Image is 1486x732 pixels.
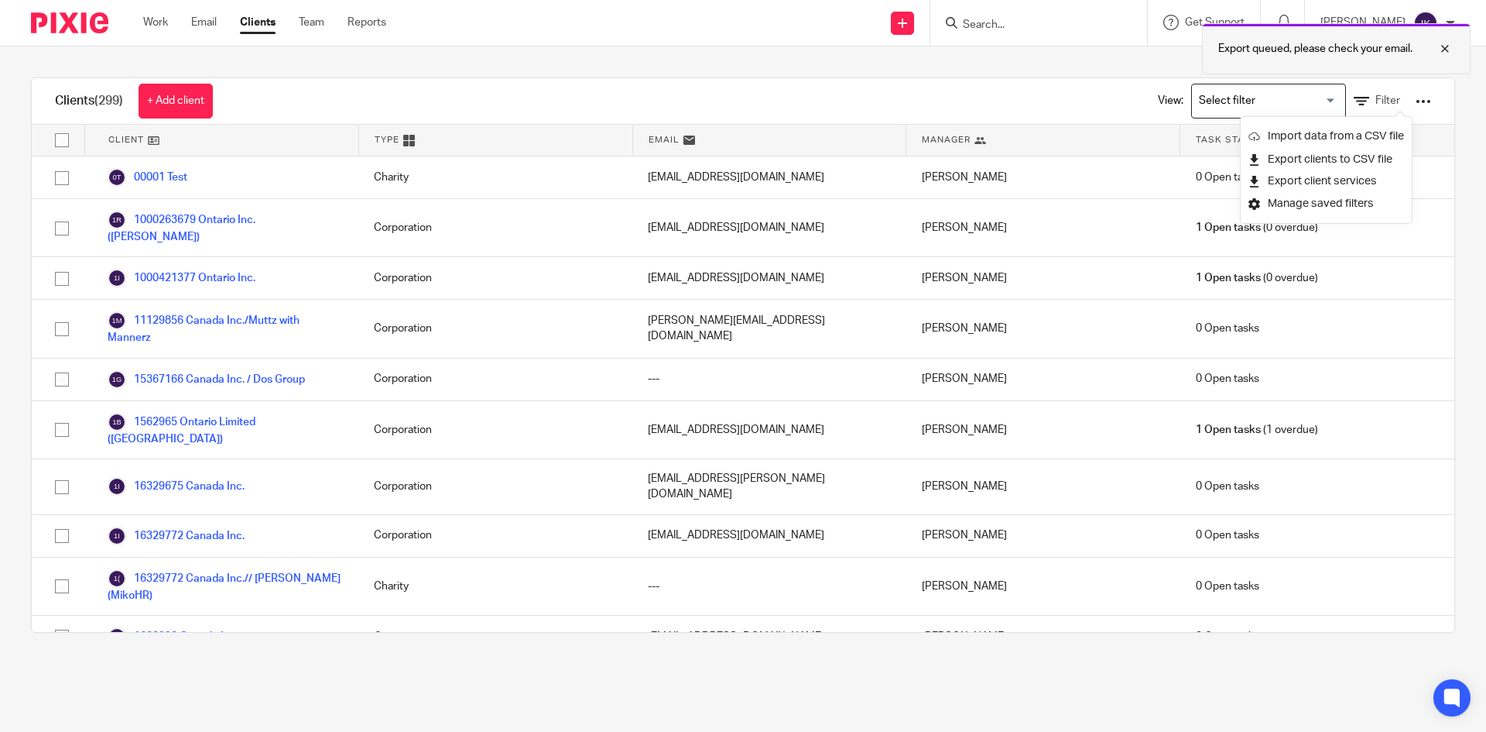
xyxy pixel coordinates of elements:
[1196,422,1318,438] span: (1 overdue)
[358,300,632,357] div: Corporation
[1196,579,1259,594] span: 0 Open tasks
[1196,422,1261,438] span: 1 Open tasks
[108,477,126,496] img: svg%3E
[108,527,126,545] img: svg%3E
[649,133,680,146] span: Email
[632,401,906,459] div: [EMAIL_ADDRESS][DOMAIN_NAME]
[1196,170,1259,185] span: 0 Open tasks
[906,300,1180,357] div: [PERSON_NAME]
[108,311,126,330] img: svg%3E
[358,459,632,514] div: Corporation
[1196,270,1318,286] span: (0 overdue)
[632,459,906,514] div: [EMAIL_ADDRESS][PERSON_NAME][DOMAIN_NAME]
[358,199,632,256] div: Corporation
[906,558,1180,615] div: [PERSON_NAME]
[358,257,632,299] div: Corporation
[1413,11,1438,36] img: svg%3E
[108,211,126,229] img: svg%3E
[632,616,906,658] div: [EMAIL_ADDRESS][DOMAIN_NAME]
[632,300,906,357] div: [PERSON_NAME][EMAIL_ADDRESS][DOMAIN_NAME]
[358,616,632,658] div: Corporation
[108,627,126,646] img: svg%3E
[31,12,108,33] img: Pixie
[906,156,1180,198] div: [PERSON_NAME]
[108,370,305,389] a: 15367166 Canada Inc. / Dos Group
[108,569,126,588] img: svg%3E
[906,199,1180,256] div: [PERSON_NAME]
[375,133,399,146] span: Type
[240,15,276,30] a: Clients
[906,515,1180,557] div: [PERSON_NAME]
[143,15,168,30] a: Work
[1218,41,1412,57] p: Export queued, please check your email.
[358,558,632,615] div: Charity
[358,156,632,198] div: Charity
[358,401,632,459] div: Corporation
[108,269,126,287] img: svg%3E
[1191,84,1346,119] div: Search for option
[108,168,187,187] a: 00001 Test
[108,627,238,646] a: 1632990 Canada Inc.
[108,311,343,345] a: 11129856 Canada Inc./Muttz with Mannerz
[191,15,217,30] a: Email
[906,459,1180,514] div: [PERSON_NAME]
[1196,321,1259,336] span: 0 Open tasks
[1248,125,1404,148] a: Import data from a CSV file
[632,558,906,615] div: ---
[906,359,1180,400] div: [PERSON_NAME]
[1135,78,1431,124] div: View:
[1196,629,1259,644] span: 0 Open tasks
[1375,95,1400,106] span: Filter
[108,569,343,603] a: 16329772 Canada Inc.// [PERSON_NAME] (MikoHR)
[108,269,255,287] a: 1000421377 Ontario Inc.
[632,199,906,256] div: [EMAIL_ADDRESS][DOMAIN_NAME]
[358,359,632,400] div: Corporation
[1196,133,1264,146] span: Task Status
[1196,371,1259,387] span: 0 Open tasks
[906,257,1180,299] div: [PERSON_NAME]
[632,515,906,557] div: [EMAIL_ADDRESS][DOMAIN_NAME]
[1196,220,1318,235] span: (0 overdue)
[906,401,1180,459] div: [PERSON_NAME]
[906,616,1180,658] div: [PERSON_NAME]
[922,133,971,146] span: Manager
[1196,479,1259,494] span: 0 Open tasks
[1248,148,1404,171] a: Export clients to CSV file
[299,15,324,30] a: Team
[1193,88,1337,115] input: Search for option
[108,477,245,496] a: 16329675 Canada Inc.
[632,156,906,198] div: [EMAIL_ADDRESS][DOMAIN_NAME]
[108,133,144,146] span: Client
[94,95,123,107] span: (299)
[108,413,126,431] img: svg%3E
[1196,270,1261,286] span: 1 Open tasks
[108,211,343,245] a: 1000263679 Ontario Inc. ([PERSON_NAME])
[108,413,343,447] a: 1562965 Ontario Limited ([GEOGRAPHIC_DATA])
[1196,528,1259,543] span: 0 Open tasks
[108,527,245,545] a: 16329772 Canada Inc.
[1196,220,1261,235] span: 1 Open tasks
[358,515,632,557] div: Corporation
[632,359,906,400] div: ---
[108,370,126,389] img: svg%3E
[55,93,123,109] h1: Clients
[47,125,77,155] input: Select all
[632,257,906,299] div: [EMAIL_ADDRESS][DOMAIN_NAME]
[139,84,213,119] a: + Add client
[1248,171,1377,192] button: Export client services
[348,15,386,30] a: Reports
[1248,192,1404,215] a: Manage saved filters
[108,168,126,187] img: svg%3E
